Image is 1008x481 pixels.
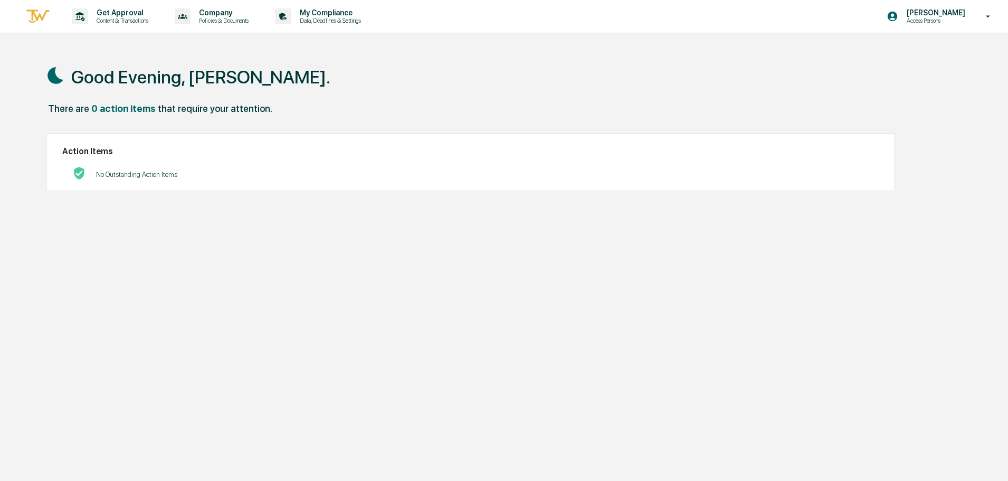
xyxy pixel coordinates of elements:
p: Policies & Documents [191,17,254,24]
img: No Actions logo [73,167,85,180]
p: [PERSON_NAME] [898,8,971,17]
img: logo [25,8,51,25]
div: 0 action items [91,103,156,114]
h1: Good Evening, [PERSON_NAME]. [71,67,330,88]
p: My Compliance [291,8,366,17]
p: Company [191,8,254,17]
p: No Outstanding Action Items [96,171,177,178]
p: Content & Transactions [88,17,154,24]
p: Data, Deadlines & Settings [291,17,366,24]
div: that require your attention. [158,103,272,114]
p: Access Persons [898,17,971,24]
h2: Action Items [62,146,879,156]
p: Get Approval [88,8,154,17]
div: There are [48,103,89,114]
